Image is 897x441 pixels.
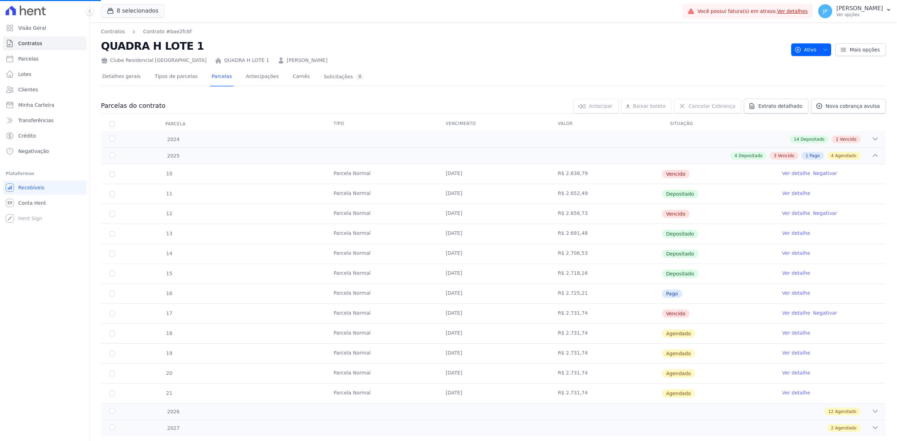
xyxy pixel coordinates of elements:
[437,344,549,363] td: [DATE]
[324,73,364,80] div: Solicitações
[662,369,695,378] span: Agendado
[549,164,662,184] td: R$ 2.638,79
[6,169,84,178] div: Plataformas
[165,290,172,296] span: 16
[801,136,824,142] span: Depositado
[167,408,180,415] span: 2026
[18,40,42,47] span: Contratos
[806,153,808,159] span: 1
[662,190,698,198] span: Depositado
[165,350,172,356] span: 19
[165,251,172,256] span: 14
[549,384,662,403] td: R$ 2.731,74
[437,384,549,403] td: [DATE]
[782,349,810,356] a: Ver detalhe
[794,43,817,56] span: Ativo
[167,152,180,160] span: 2025
[437,264,549,283] td: [DATE]
[325,164,437,184] td: Parcela Normal
[245,68,280,86] a: Antecipações
[109,211,115,217] input: default
[18,199,46,206] span: Conta Hent
[3,83,87,97] a: Clientes
[835,425,856,431] span: Agendado
[3,36,87,50] a: Contratos
[3,67,87,81] a: Lotes
[143,28,192,35] a: Contrato #bae2fc6f
[850,46,880,53] span: Mais opções
[782,369,810,376] a: Ver detalhe
[325,204,437,224] td: Parcela Normal
[325,224,437,244] td: Parcela Normal
[109,231,115,237] input: Só é possível selecionar pagamentos em aberto
[109,371,115,376] input: default
[325,364,437,383] td: Parcela Normal
[813,310,837,316] a: Negativar
[662,269,698,278] span: Depositado
[782,269,810,276] a: Ver detalhe
[18,132,36,139] span: Crédito
[782,329,810,336] a: Ver detalhe
[811,99,886,113] a: Nova cobrança avulsa
[3,144,87,158] a: Negativação
[18,71,32,78] span: Lotes
[813,210,837,216] a: Negativar
[840,136,856,142] span: Vencido
[356,73,364,80] div: 0
[835,153,856,159] span: Agendado
[3,181,87,195] a: Recebíveis
[165,211,172,216] span: 12
[836,5,883,12] p: [PERSON_NAME]
[744,99,808,113] a: Extrato detalhado
[662,250,698,258] span: Depositado
[782,230,810,237] a: Ver detalhe
[165,310,172,316] span: 17
[774,153,776,159] span: 3
[109,271,115,276] input: Só é possível selecionar pagamentos em aberto
[325,344,437,363] td: Parcela Normal
[549,324,662,343] td: R$ 2.731,74
[322,68,365,86] a: Solicitações0
[437,204,549,224] td: [DATE]
[836,12,883,17] p: Ver opções
[662,210,690,218] span: Vencido
[325,184,437,204] td: Parcela Normal
[291,68,311,86] a: Carnês
[782,210,810,217] a: Ver detalhe
[549,264,662,283] td: R$ 2.718,16
[325,284,437,303] td: Parcela Normal
[810,153,820,159] span: Pago
[167,136,180,143] span: 2024
[109,391,115,396] input: default
[325,304,437,323] td: Parcela Normal
[549,117,662,131] th: Valor
[549,204,662,224] td: R$ 2.656,73
[782,190,810,197] a: Ver detalhe
[662,309,690,318] span: Vencido
[101,38,786,54] h2: QUADRA H LOTE 1
[18,148,49,155] span: Negativação
[109,171,115,177] input: default
[794,136,799,142] span: 14
[109,331,115,336] input: default
[3,196,87,210] a: Conta Hent
[18,184,44,191] span: Recebíveis
[549,184,662,204] td: R$ 2.652,49
[325,117,437,131] th: Tipo
[813,170,837,176] a: Negativar
[101,28,192,35] nav: Breadcrumb
[782,289,810,296] a: Ver detalhe
[662,170,690,178] span: Vencido
[165,191,172,196] span: 11
[109,291,115,296] input: Só é possível selecionar pagamentos em aberto
[101,4,164,17] button: 8 selecionados
[325,384,437,403] td: Parcela Normal
[18,55,39,62] span: Parcelas
[549,224,662,244] td: R$ 2.691,48
[3,129,87,143] a: Crédito
[662,230,698,238] span: Depositado
[165,370,172,376] span: 20
[777,8,808,14] a: Ver detalhes
[437,224,549,244] td: [DATE]
[662,349,695,358] span: Agendado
